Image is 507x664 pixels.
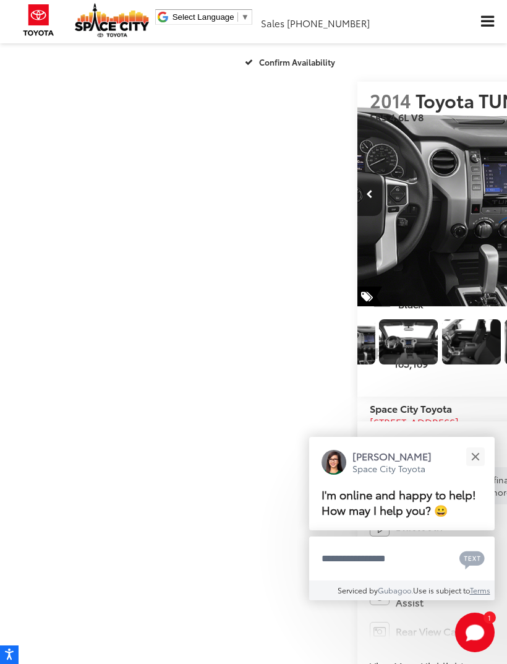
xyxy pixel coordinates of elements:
a: Terms [470,585,490,595]
span: Sales [261,16,284,30]
span: Select Language [173,12,234,22]
div: Close[PERSON_NAME]Space City ToyotaI'm online and happy to help! How may I help you? 😀Type your m... [309,437,495,600]
button: Chat with SMS [456,545,488,572]
span: 1 [488,614,491,620]
img: Space City Toyota [75,3,149,37]
a: Expand Photo 5 [442,319,501,364]
span: Serviced by [338,585,378,595]
svg: Start Chat [455,613,495,652]
button: Close [462,443,488,470]
a: Gubagoo. [378,585,413,595]
button: Toggle Chat Window [455,613,495,652]
a: Select Language​ [173,12,249,22]
span: I'm online and happy to help! How may I help you? 😀 [322,486,476,518]
span: Special [357,287,382,306]
p: Space City Toyota [352,463,432,475]
svg: Text [459,550,485,569]
img: 2014 Toyota TUNDRA 4X2 SR5 4.6L V8 [441,319,501,364]
span: SR5 4.6L V8 [370,110,424,124]
p: [PERSON_NAME] [352,449,432,463]
span: Confirm Availability [259,56,335,67]
span: [PHONE_NUMBER] [287,16,370,30]
span: 2014 [370,87,411,113]
span: ▼ [241,12,249,22]
img: 2014 Toyota TUNDRA 4X2 SR5 4.6L V8 [378,319,438,364]
a: Expand Photo 4 [379,319,438,364]
button: Previous image [357,173,382,216]
textarea: Type your message [309,537,495,581]
button: Confirm Availability [238,51,345,72]
span: Use is subject to [413,585,470,595]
